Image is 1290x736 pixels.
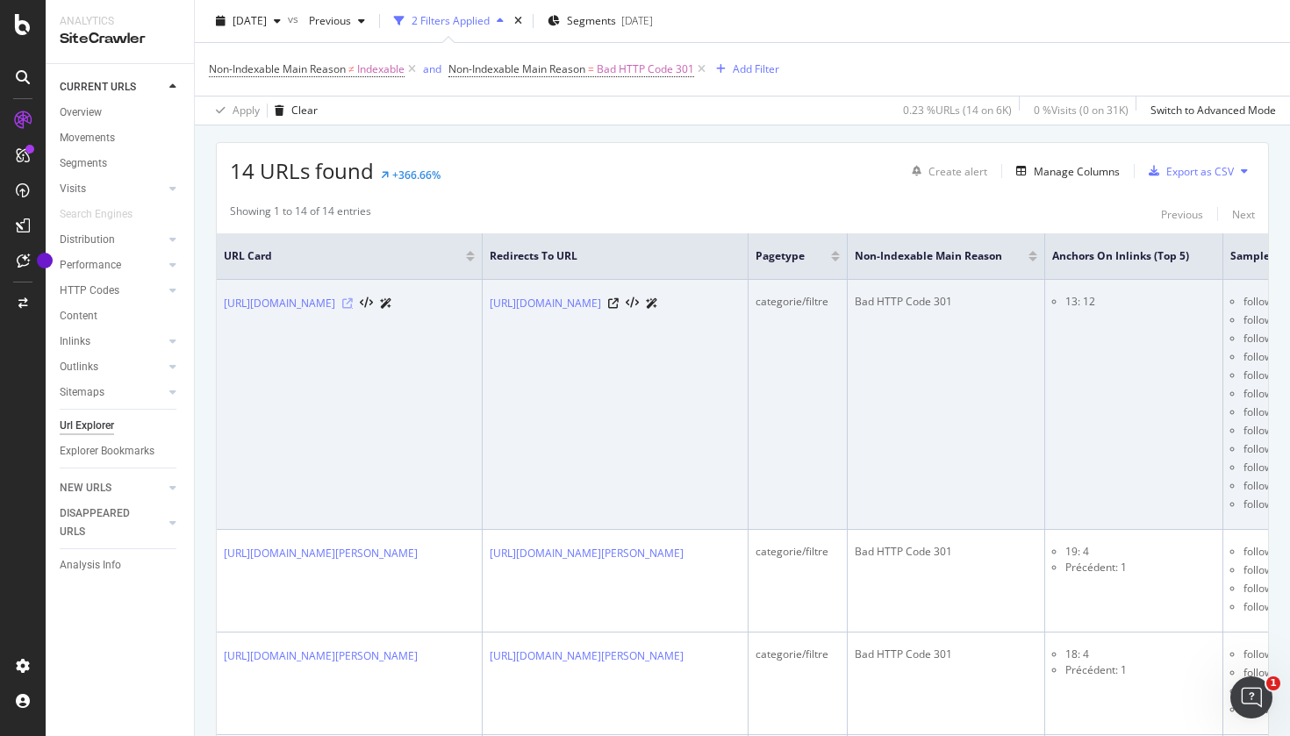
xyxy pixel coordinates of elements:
a: [URL][DOMAIN_NAME][PERSON_NAME] [490,647,684,665]
li: Précédent: 1 [1065,662,1215,678]
a: [URL][DOMAIN_NAME][PERSON_NAME] [224,647,418,665]
button: Export as CSV [1142,157,1234,185]
a: DISAPPEARED URLS [60,504,164,541]
div: Inlinks [60,332,90,351]
a: AI Url Details [646,294,658,312]
div: Showing 1 to 14 of 14 entries [230,204,371,225]
span: = [588,61,594,76]
button: 2 Filters Applied [387,7,511,35]
div: follow [1243,386,1272,404]
div: Export as CSV [1166,164,1234,179]
div: Bad HTTP Code 301 [855,647,1037,662]
div: Apply [233,103,260,118]
a: Movements [60,129,182,147]
a: [URL][DOMAIN_NAME][PERSON_NAME] [490,545,684,562]
span: vs [288,11,302,26]
div: Performance [60,256,121,275]
span: Non-Indexable Main Reason [448,61,585,76]
span: Non-Indexable Main Reason [855,248,1002,264]
div: follow [1243,294,1272,312]
a: HTTP Codes [60,282,164,300]
a: Url Explorer [60,417,182,435]
a: CURRENT URLS [60,78,164,96]
div: follow [1243,423,1272,441]
a: Visits [60,180,164,198]
div: Analytics [60,14,180,29]
div: Search Engines [60,205,133,224]
div: HTTP Codes [60,282,119,300]
div: Analysis Info [60,556,121,575]
div: Previous [1161,207,1203,222]
a: NEW URLS [60,479,164,497]
div: Explorer Bookmarks [60,442,154,461]
div: 0 % Visits ( 0 on 31K ) [1034,103,1129,118]
div: times [511,12,526,30]
div: Overview [60,104,102,122]
a: Segments [60,154,182,173]
button: [DATE] [209,7,288,35]
div: Movements [60,129,115,147]
div: follow [1243,562,1272,581]
div: +366.66% [392,168,441,182]
a: AI Url Details [380,294,392,312]
a: Distribution [60,231,164,249]
a: Overview [60,104,182,122]
button: Switch to Advanced Mode [1143,96,1276,125]
div: follow [1243,404,1272,423]
a: Search Engines [60,205,150,224]
div: follow [1243,599,1272,618]
span: ≠ [348,61,355,76]
div: 2 Filters Applied [412,13,490,28]
a: Visit Online Page [342,298,353,309]
div: follow [1243,665,1272,683]
a: [URL][DOMAIN_NAME][PERSON_NAME] [224,545,418,562]
span: URL Card [224,248,462,264]
div: follow [1243,647,1272,665]
div: Next [1232,207,1255,222]
span: 1 [1266,676,1280,690]
div: follow [1243,581,1272,599]
span: Segments [567,13,616,28]
div: categorie/filtre [756,544,840,560]
div: Sitemaps [60,383,104,402]
div: categorie/filtre [756,647,840,662]
button: View HTML Source [626,297,639,310]
span: 14 URLs found [230,156,374,185]
div: Url Explorer [60,417,114,435]
div: follow [1243,544,1272,562]
a: Inlinks [60,332,164,351]
div: Bad HTTP Code 301 [855,294,1037,310]
a: Visit Online Page [608,298,619,309]
a: Sitemaps [60,383,164,402]
a: Performance [60,256,164,275]
span: 2025 Oct. 14th [233,13,267,28]
li: 13: 12 [1065,294,1215,310]
span: pagetype [756,248,805,264]
div: Switch to Advanced Mode [1150,103,1276,118]
a: [URL][DOMAIN_NAME] [490,295,601,312]
button: Previous [1161,204,1203,225]
span: Non-Indexable Main Reason [209,61,346,76]
a: Explorer Bookmarks [60,442,182,461]
div: Content [60,307,97,325]
div: SiteCrawler [60,29,180,49]
div: NEW URLS [60,479,111,497]
button: Next [1232,204,1255,225]
span: Indexable [357,57,405,82]
span: Redirects to URL [490,248,714,264]
button: Manage Columns [1009,161,1120,182]
span: Bad HTTP Code 301 [597,57,694,82]
iframe: Intercom live chat [1230,676,1272,718]
div: Create alert [928,164,987,179]
div: follow [1243,441,1272,460]
button: Create alert [905,157,987,185]
div: Distribution [60,231,115,249]
div: Visits [60,180,86,198]
li: Précédent: 1 [1065,560,1215,575]
a: Content [60,307,182,325]
div: follow [1243,460,1272,478]
div: Clear [291,103,318,118]
div: Add Filter [733,61,779,76]
div: follow [1243,497,1272,515]
div: follow [1243,478,1272,497]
